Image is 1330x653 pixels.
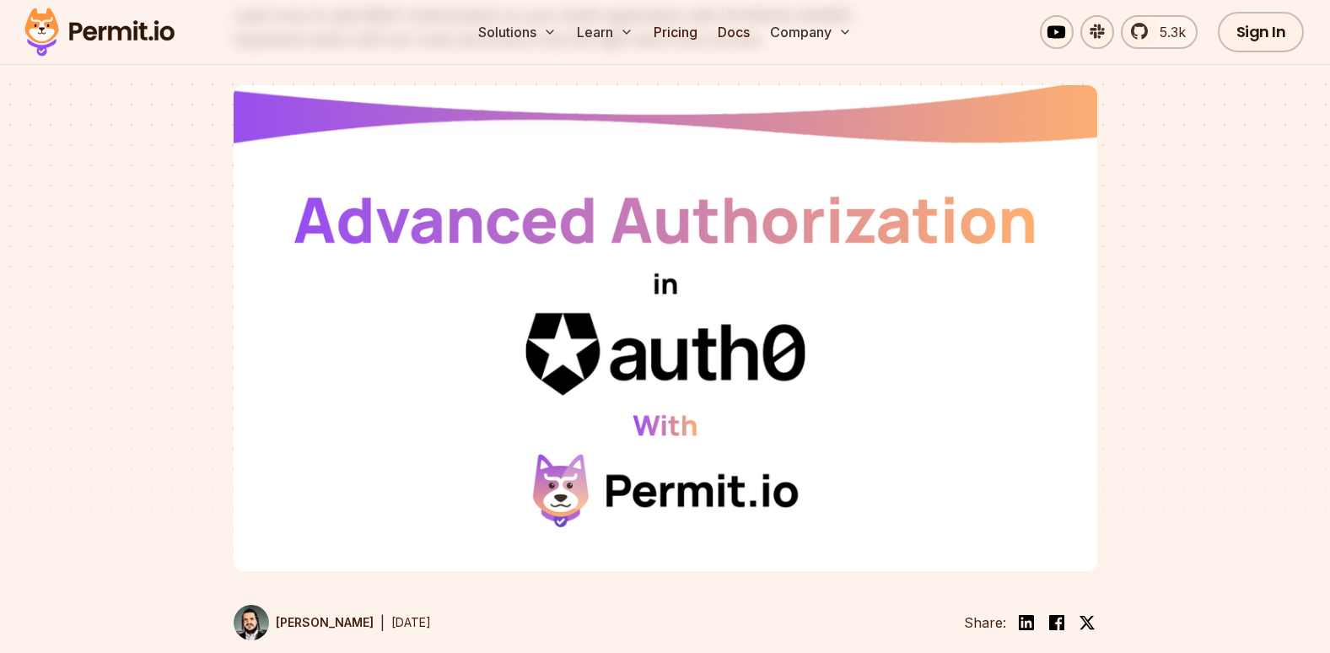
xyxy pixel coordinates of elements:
a: 5.3k [1121,15,1198,49]
a: Docs [711,15,757,49]
img: twitter [1079,614,1096,631]
span: 5.3k [1150,22,1186,42]
img: Permit logo [17,3,182,61]
div: | [380,613,385,633]
img: How to Add RBAC Authorization to Auth0 [234,85,1097,571]
time: [DATE] [391,615,431,629]
img: linkedin [1016,613,1037,633]
a: [PERSON_NAME] [234,605,374,640]
p: [PERSON_NAME] [276,614,374,631]
a: Sign In [1218,12,1305,52]
img: facebook [1047,613,1067,633]
button: Learn [570,15,640,49]
a: Pricing [647,15,704,49]
li: Share: [964,613,1006,633]
button: Solutions [471,15,563,49]
button: Company [763,15,859,49]
img: Gabriel L. Manor [234,605,269,640]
